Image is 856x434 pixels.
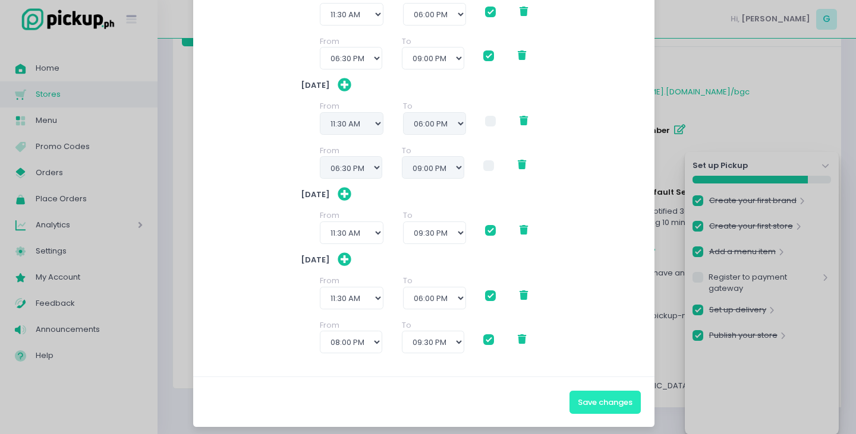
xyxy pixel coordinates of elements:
[569,391,641,413] button: Save changes
[301,254,330,266] span: [DATE]
[301,189,330,201] span: [DATE]
[403,100,466,135] div: To
[320,275,383,309] div: From
[301,80,330,91] span: [DATE]
[403,275,466,309] div: To
[320,36,382,70] div: From
[402,36,464,70] div: To
[320,210,383,244] div: From
[320,319,382,354] div: From
[403,210,466,244] div: To
[320,145,382,179] div: From
[320,100,383,135] div: From
[402,145,464,179] div: To
[402,319,464,354] div: To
